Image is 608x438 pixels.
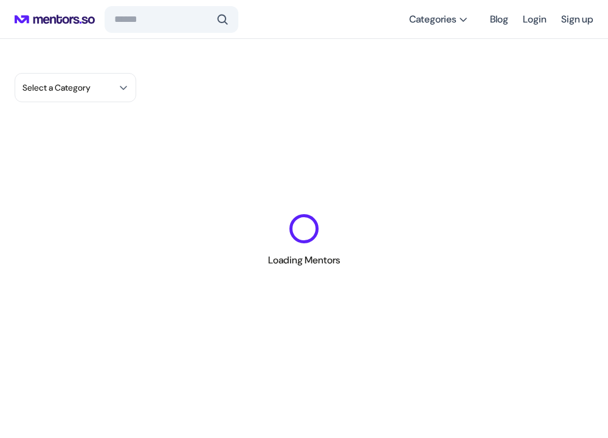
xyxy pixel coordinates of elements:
button: Categories [402,9,475,30]
a: Login [523,9,547,30]
button: Select a Category [15,73,136,102]
a: Blog [490,9,508,30]
a: Sign up [561,9,593,30]
span: Select a Category [22,82,91,94]
span: Categories [409,13,456,26]
h6: Loading Mentors [268,253,340,268]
